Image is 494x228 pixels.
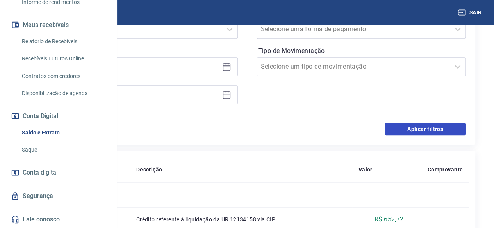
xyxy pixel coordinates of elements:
a: Relatório de Recebíveis [19,34,107,49]
p: Período personalizado [28,45,238,54]
p: Crédito referente à liquidação da UR 12134158 via CIP [136,216,346,223]
p: Descrição [136,166,162,173]
input: Data final [35,89,219,101]
a: Conta digital [9,164,107,181]
button: Meus recebíveis [9,16,107,34]
a: Fale conosco [9,211,107,228]
a: Recebíveis Futuros Online [19,51,107,67]
p: Valor [358,166,373,173]
button: Conta Digital [9,108,107,125]
a: Contratos com credores [19,68,107,84]
button: Aplicar filtros [385,123,466,135]
a: Saque [19,142,107,158]
p: Comprovante [428,166,463,173]
input: Data inicial [35,61,219,72]
button: Sair [457,5,485,20]
a: Segurança [9,187,107,205]
label: Tipo de Movimentação [258,46,465,56]
span: Conta digital [23,167,58,178]
a: Disponibilização de agenda [19,85,107,101]
p: R$ 652,72 [375,215,404,224]
a: Saldo e Extrato [19,125,107,141]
